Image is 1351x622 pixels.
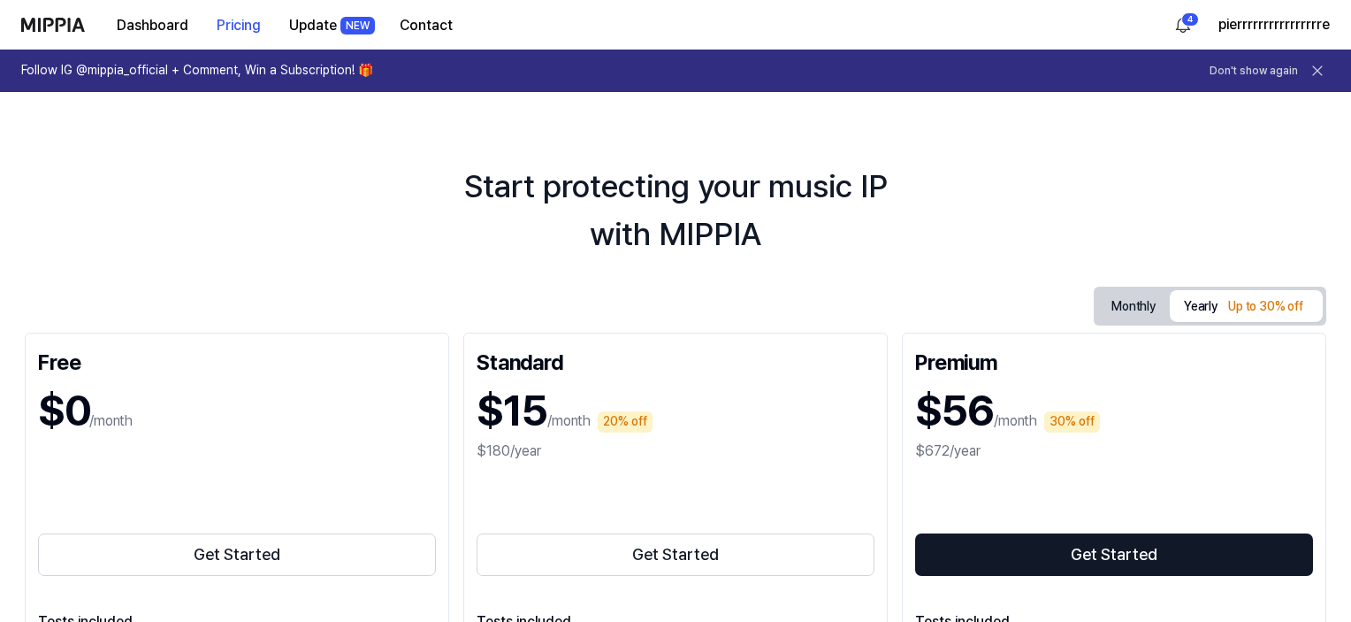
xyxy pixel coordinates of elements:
[1181,12,1199,27] div: 4
[915,346,1313,374] div: Premium
[385,8,467,43] button: Contact
[202,1,275,50] a: Pricing
[275,1,385,50] a: UpdateNEW
[103,8,202,43] button: Dashboard
[275,8,385,43] button: UpdateNEW
[1218,14,1330,35] button: pierrrrrrrrrrrrrrrre
[21,62,373,80] h1: Follow IG @mippia_official + Comment, Win a Subscription! 🎁
[547,411,591,432] p: /month
[1044,411,1100,433] div: 30% off
[38,534,436,576] button: Get Started
[477,534,874,576] button: Get Started
[1210,64,1298,79] button: Don't show again
[340,17,375,35] div: NEW
[477,381,547,441] h1: $15
[1170,290,1323,322] button: Yearly
[915,530,1313,580] a: Get Started
[1172,14,1194,35] img: 알림
[38,381,89,441] h1: $0
[202,8,275,43] button: Pricing
[21,18,85,32] img: logo
[38,346,436,374] div: Free
[477,441,874,462] div: $180/year
[598,411,653,433] div: 20% off
[1169,11,1197,39] button: 알림4
[915,534,1313,576] button: Get Started
[89,411,133,432] p: /month
[915,441,1313,462] div: $672/year
[994,411,1037,432] p: /month
[915,381,994,441] h1: $56
[1097,293,1170,320] button: Monthly
[1223,296,1309,318] div: Up to 30% off
[38,530,436,580] a: Get Started
[477,346,874,374] div: Standard
[477,530,874,580] a: Get Started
